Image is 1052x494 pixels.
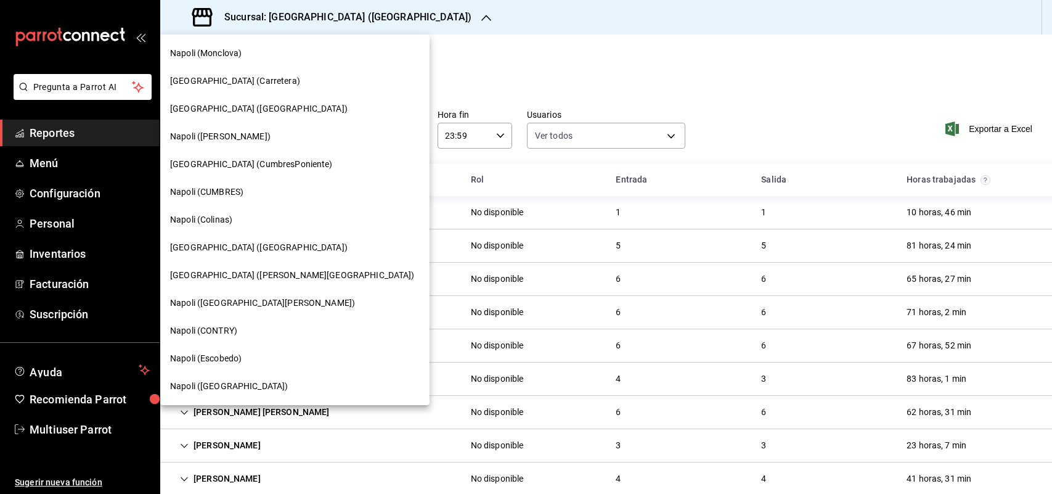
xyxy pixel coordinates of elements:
span: Napoli ([GEOGRAPHIC_DATA][PERSON_NAME]) [170,297,355,310]
span: [GEOGRAPHIC_DATA] (Carretera) [170,75,300,88]
span: Napoli (Colinas) [170,213,232,226]
div: Napoli (CUMBRES) [160,178,430,206]
div: Napoli ([GEOGRAPHIC_DATA]) [160,373,430,400]
div: [GEOGRAPHIC_DATA] ([GEOGRAPHIC_DATA]) [160,95,430,123]
div: Napoli (Monclova) [160,39,430,67]
span: Napoli ([GEOGRAPHIC_DATA]) [170,380,288,393]
div: [GEOGRAPHIC_DATA] (CumbresPoniente) [160,150,430,178]
div: [GEOGRAPHIC_DATA] ([GEOGRAPHIC_DATA]) [160,234,430,261]
span: Napoli (CUMBRES) [170,186,243,199]
span: Napoli (Monclova) [170,47,242,60]
div: [GEOGRAPHIC_DATA] (Carretera) [160,67,430,95]
span: [GEOGRAPHIC_DATA] (CumbresPoniente) [170,158,333,171]
span: [GEOGRAPHIC_DATA] ([GEOGRAPHIC_DATA]) [170,241,348,254]
div: Napoli (Escobedo) [160,345,430,373]
span: Napoli (Escobedo) [170,352,242,365]
span: Napoli (CONTRY) [170,324,237,337]
div: Napoli (CONTRY) [160,317,430,345]
span: [GEOGRAPHIC_DATA] ([PERSON_NAME][GEOGRAPHIC_DATA]) [170,269,415,282]
div: Napoli (Colinas) [160,206,430,234]
div: Napoli ([GEOGRAPHIC_DATA][PERSON_NAME]) [160,289,430,317]
div: Napoli ([PERSON_NAME]) [160,123,430,150]
div: [GEOGRAPHIC_DATA] ([PERSON_NAME][GEOGRAPHIC_DATA]) [160,261,430,289]
span: [GEOGRAPHIC_DATA] ([GEOGRAPHIC_DATA]) [170,102,348,115]
span: Napoli ([PERSON_NAME]) [170,130,271,143]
